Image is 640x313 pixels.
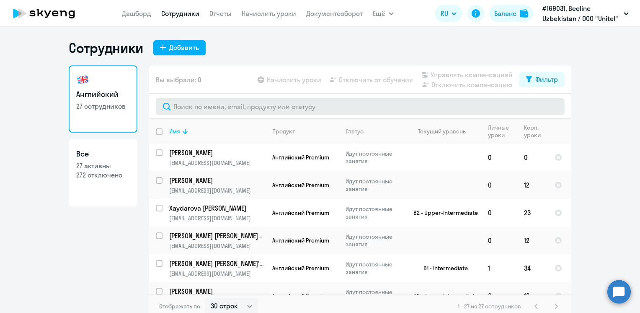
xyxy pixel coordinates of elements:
div: Добавить [169,42,199,52]
p: [PERSON_NAME] [169,287,264,296]
div: Статус [346,128,364,135]
div: Имя [169,128,265,135]
button: Добавить [153,40,206,55]
a: [PERSON_NAME] [PERSON_NAME]'un o'g'li [169,259,265,268]
p: [PERSON_NAME] [PERSON_NAME]'un o'g'li [169,259,264,268]
p: Идут постоянные занятия [346,177,403,193]
p: Идут постоянные занятия [346,233,403,248]
td: 18 [517,282,548,310]
h3: Все [76,149,130,159]
td: 0 [481,199,517,227]
div: Корп. уроки [524,124,547,139]
img: english [76,73,90,86]
span: RU [441,8,448,18]
div: Баланс [494,8,516,18]
td: 0 [481,143,517,171]
span: Английский Premium [272,209,329,216]
a: Начислить уроки [242,9,296,18]
a: [PERSON_NAME] [169,148,265,157]
div: Текущий уровень [418,128,466,135]
a: Английский27 сотрудников [69,65,137,133]
div: Статус [346,128,403,135]
button: Фильтр [519,72,565,87]
div: Фильтр [535,74,558,84]
a: [PERSON_NAME] [169,176,265,185]
div: Личные уроки [488,124,517,139]
p: [EMAIL_ADDRESS][DOMAIN_NAME] [169,242,265,250]
div: Продукт [272,128,338,135]
div: Имя [169,128,180,135]
span: Вы выбрали: 0 [156,75,201,85]
p: 27 сотрудников [76,102,130,111]
span: Английский Premium [272,264,329,272]
td: 0 [481,282,517,310]
td: B1 - Intermediate [403,254,481,282]
div: Корп. уроки [524,124,542,139]
p: 27 активны [76,161,130,170]
td: 12 [517,227,548,254]
div: Личные уроки [488,124,511,139]
p: Xaydarova [PERSON_NAME] [169,203,264,213]
p: [EMAIL_ADDRESS][DOMAIN_NAME] [169,214,265,222]
p: #169031, Beeline Uzbekistan / ООО "Unitel" [542,3,620,23]
p: Идут постоянные занятия [346,261,403,276]
p: [EMAIL_ADDRESS][DOMAIN_NAME] [169,187,265,194]
td: 0 [481,227,517,254]
td: 23 [517,199,548,227]
span: Английский Premium [272,292,329,300]
span: Ещё [373,8,385,18]
p: [PERSON_NAME] [169,176,264,185]
span: Английский Premium [272,154,329,161]
a: Отчеты [209,9,232,18]
a: [PERSON_NAME] [PERSON_NAME] o'g'li [169,231,265,240]
div: Продукт [272,128,295,135]
button: #169031, Beeline Uzbekistan / ООО "Unitel" [538,3,633,23]
a: Сотрудники [161,9,199,18]
button: RU [435,5,462,22]
p: Идут постоянные занятия [346,150,403,165]
a: Документооборот [306,9,363,18]
td: B2 - Upper-Intermediate [403,282,481,310]
button: Ещё [373,5,394,22]
td: 0 [517,143,548,171]
td: 1 [481,254,517,282]
a: Все27 активны272 отключено [69,139,137,206]
div: Текущий уровень [410,128,481,135]
h3: Английский [76,89,130,100]
a: Дашборд [122,9,151,18]
button: Балансbalance [489,5,533,22]
input: Поиск по имени, email, продукту или статусу [156,98,565,115]
p: 272 отключено [76,170,130,180]
p: [EMAIL_ADDRESS][DOMAIN_NAME] [169,159,265,167]
p: [EMAIL_ADDRESS][DOMAIN_NAME] [169,270,265,277]
span: Английский Premium [272,181,329,189]
p: [PERSON_NAME] [169,148,264,157]
span: 1 - 27 из 27 сотрудников [458,303,521,310]
img: balance [520,9,528,18]
a: [PERSON_NAME] [169,287,265,296]
span: Отображать по: [159,303,201,310]
p: Идут постоянные занятия [346,288,403,303]
h1: Сотрудники [69,39,143,56]
span: Английский Premium [272,237,329,244]
td: B2 - Upper-Intermediate [403,199,481,227]
p: Идут постоянные занятия [346,205,403,220]
td: 34 [517,254,548,282]
p: [PERSON_NAME] [PERSON_NAME] o'g'li [169,231,264,240]
td: 0 [481,171,517,199]
a: Xaydarova [PERSON_NAME] [169,203,265,213]
td: 12 [517,171,548,199]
